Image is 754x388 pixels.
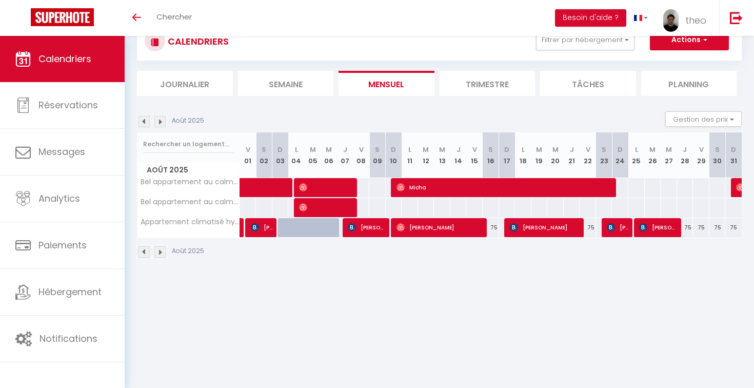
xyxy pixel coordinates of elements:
th: 09 [369,132,386,178]
img: ... [663,9,679,32]
th: 27 [661,132,677,178]
abbr: V [586,145,590,154]
span: Calendriers [38,52,91,65]
abbr: J [457,145,461,154]
p: Août 2025 [172,246,204,256]
span: Bel appartement au calme climatisé avec terrasse [139,178,242,186]
th: 28 [677,132,693,178]
abbr: V [359,145,364,154]
abbr: S [375,145,380,154]
abbr: L [635,145,638,154]
div: 75 [483,218,499,237]
div: 75 [709,218,726,237]
th: 15 [466,132,483,178]
th: 02 [256,132,272,178]
th: 12 [418,132,434,178]
span: Hébergement [38,285,102,298]
abbr: D [391,145,396,154]
span: [PERSON_NAME] [607,218,629,237]
th: 31 [725,132,742,178]
th: 29 [693,132,709,178]
abbr: V [472,145,477,154]
button: Besoin d'aide ? [555,9,626,27]
span: Messages [38,145,85,158]
span: theo [685,14,706,27]
li: Semaine [238,71,334,96]
th: 01 [240,132,256,178]
th: 20 [547,132,564,178]
div: 75 [580,218,596,237]
th: 04 [288,132,305,178]
abbr: M [326,145,332,154]
th: 05 [305,132,321,178]
abbr: L [522,145,525,154]
span: Analytics [38,192,80,205]
th: 23 [596,132,612,178]
li: Planning [641,71,737,96]
li: Journalier [137,71,233,96]
span: [PERSON_NAME] [396,218,484,237]
th: 25 [628,132,645,178]
th: 08 [353,132,369,178]
div: 75 [677,218,693,237]
li: Trimestre [440,71,535,96]
div: 75 [693,218,709,237]
th: 21 [564,132,580,178]
abbr: J [343,145,347,154]
abbr: D [731,145,736,154]
th: 10 [386,132,402,178]
span: [PERSON_NAME] [639,218,678,237]
div: 75 [725,218,742,237]
p: Août 2025 [172,116,204,126]
span: Micha [396,178,616,197]
span: Août 2025 [137,163,240,178]
abbr: S [602,145,606,154]
span: Bel appartement au calme climatisé avec terrasse [139,198,242,206]
th: 07 [337,132,353,178]
abbr: M [439,145,445,154]
abbr: D [618,145,623,154]
li: Tâches [540,71,636,96]
th: 14 [450,132,467,178]
img: logout [730,11,743,24]
th: 06 [321,132,337,178]
abbr: J [570,145,574,154]
button: Filtrer par hébergement [536,30,634,50]
abbr: M [552,145,559,154]
th: 19 [531,132,548,178]
span: [PERSON_NAME] [348,218,386,237]
abbr: J [683,145,687,154]
input: Rechercher un logement... [143,135,234,153]
abbr: V [246,145,250,154]
button: Gestion des prix [665,111,742,127]
h3: CALENDRIERS [165,30,229,53]
th: 03 [272,132,289,178]
abbr: V [699,145,704,154]
th: 18 [515,132,531,178]
button: Actions [650,30,729,50]
th: 13 [434,132,450,178]
span: Chercher [156,11,192,22]
span: Notifications [39,332,97,345]
abbr: L [408,145,411,154]
th: 11 [402,132,418,178]
span: Paiements [38,239,87,251]
th: 26 [645,132,661,178]
span: Appartement climatisé hypercentre d’Aix [139,218,242,226]
abbr: S [715,145,720,154]
th: 17 [499,132,515,178]
abbr: M [666,145,672,154]
span: [PERSON_NAME] [251,218,273,237]
abbr: L [295,145,298,154]
th: 16 [483,132,499,178]
th: 22 [580,132,596,178]
img: Super Booking [31,8,94,26]
abbr: D [504,145,509,154]
li: Mensuel [339,71,434,96]
abbr: M [649,145,656,154]
abbr: M [310,145,316,154]
abbr: D [277,145,283,154]
abbr: M [536,145,542,154]
th: 24 [612,132,628,178]
abbr: M [423,145,429,154]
